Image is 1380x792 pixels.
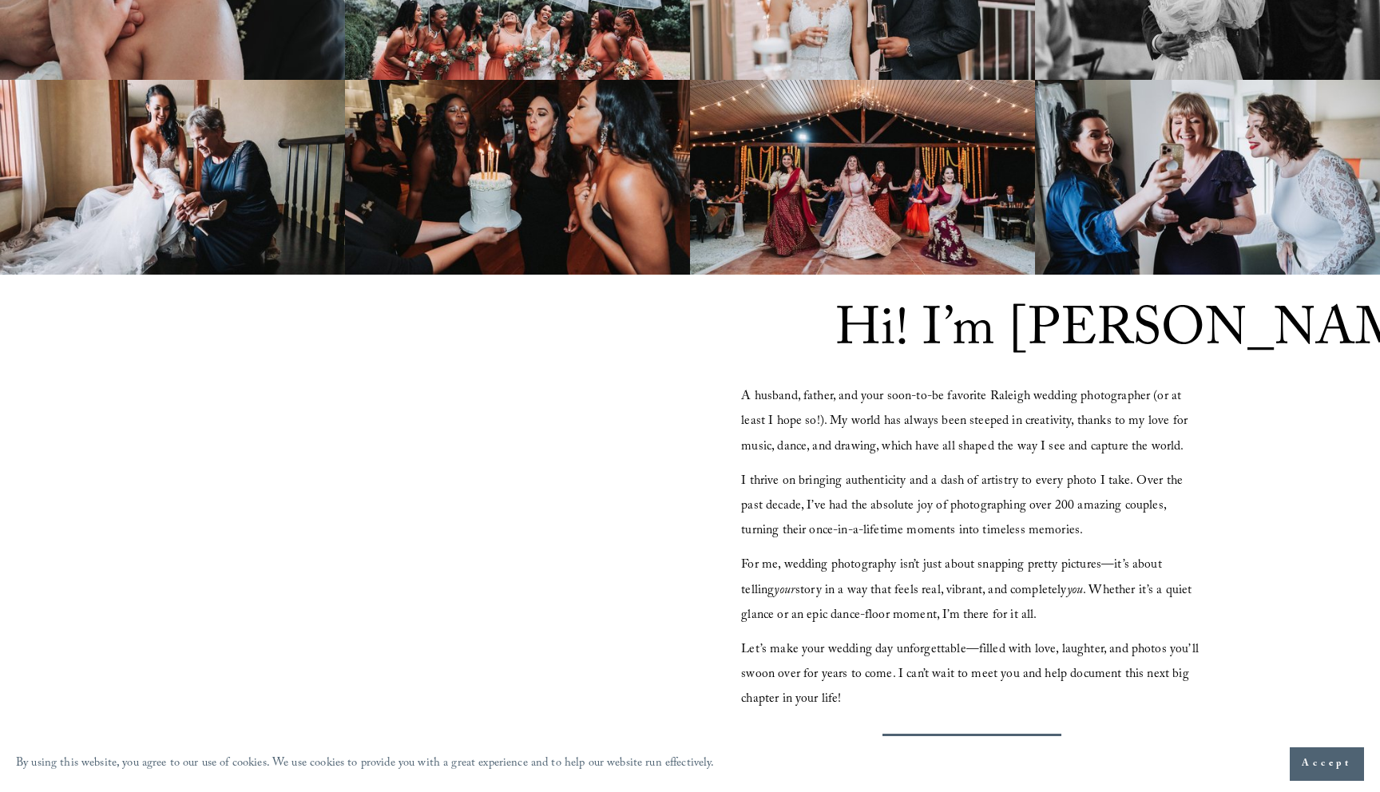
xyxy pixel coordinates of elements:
[1302,756,1352,772] span: Accept
[882,734,1061,790] a: INQUIRE
[774,580,795,602] em: your
[741,555,1195,626] span: For me, wedding photography isn’t just about snapping pretty pictures—it’s about telling story in...
[1035,80,1380,275] img: Three women in a room smiling and looking at a smartphone. One woman is wearing a white lace dress.
[690,80,1035,275] img: A group of women in colorful traditional Indian attire dancing under a decorated canopy with stri...
[345,80,690,275] img: Three women in black dresses blowing out candles on a cake at a party.
[741,386,1191,457] span: A husband, father, and your soon-to-be favorite Raleigh wedding photographer (or at least I hope ...
[741,640,1202,711] span: Let’s make your wedding day unforgettable—filled with love, laughter, and photos you’ll swoon ove...
[1290,747,1364,781] button: Accept
[16,753,715,776] p: By using this website, you agree to our use of cookies. We use cookies to provide you with a grea...
[1067,580,1083,602] em: you
[741,471,1186,542] span: I thrive on bringing authenticity and a dash of artistry to every photo I take. Over the past dec...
